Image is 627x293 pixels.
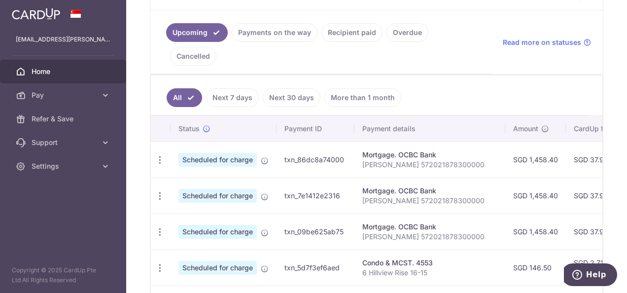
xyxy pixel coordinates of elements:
div: Condo & MCST. 4553 [362,258,497,268]
span: Support [32,138,97,147]
td: SGD 146.50 [505,250,566,286]
td: txn_5d7f3ef6aed [277,250,354,286]
a: Upcoming [166,23,228,42]
span: Scheduled for charge [178,189,257,203]
a: Next 7 days [206,88,259,107]
td: SGD 1,458.40 [505,142,566,178]
span: Amount [513,124,538,134]
div: Mortgage. OCBC Bank [362,186,497,196]
a: More than 1 month [324,88,401,107]
div: Mortgage. OCBC Bank [362,222,497,232]
p: [PERSON_NAME] 572021878300000 [362,196,497,206]
td: txn_7e1412e2316 [277,178,354,214]
a: Payments on the way [232,23,317,42]
a: Next 30 days [263,88,320,107]
a: Read more on statuses [503,37,591,47]
td: txn_86dc8a74000 [277,142,354,178]
p: [PERSON_NAME] 572021878300000 [362,160,497,170]
iframe: Opens a widget where you can find more information [564,263,617,288]
th: Payment details [354,116,505,142]
span: Scheduled for charge [178,153,257,167]
a: Cancelled [170,47,216,66]
span: CardUp fee [574,124,611,134]
div: Mortgage. OCBC Bank [362,150,497,160]
span: Settings [32,161,97,171]
span: Scheduled for charge [178,225,257,239]
span: Home [32,67,97,76]
p: 6 Hillview Rise 16-15 [362,268,497,278]
a: All [167,88,202,107]
span: Pay [32,90,97,100]
p: [PERSON_NAME] 572021878300000 [362,232,497,242]
td: SGD 1,458.40 [505,214,566,250]
span: Scheduled for charge [178,261,257,275]
a: Overdue [386,23,428,42]
a: Recipient paid [321,23,383,42]
span: Read more on statuses [503,37,581,47]
span: Refer & Save [32,114,97,124]
th: Payment ID [277,116,354,142]
td: SGD 1,458.40 [505,178,566,214]
span: Status [178,124,200,134]
img: CardUp [12,8,60,20]
td: txn_09be625ab75 [277,214,354,250]
p: [EMAIL_ADDRESS][PERSON_NAME][DOMAIN_NAME] [16,35,110,44]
